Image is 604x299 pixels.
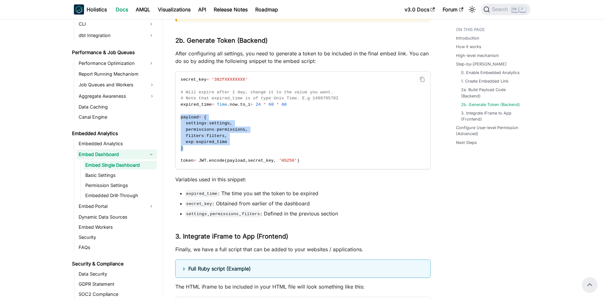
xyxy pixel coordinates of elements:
h3: 3. Integrate iFrame to App (Frontend) [175,233,431,240]
a: Aggregate Awareness [77,91,157,101]
span: '382fXXXXXXXX' [211,77,248,82]
nav: Docs sidebar [68,19,163,299]
a: Embed Portal [77,201,146,211]
button: Expand sidebar category 'CLI' [146,19,157,29]
span: . [227,102,230,107]
span: , [245,158,248,163]
span: = [199,115,201,120]
b: Full Ruby script (Example) [188,265,251,272]
a: dbt Integration [77,30,146,40]
span: } [181,146,183,151]
button: Expand sidebar category 'dbt Integration' [146,30,157,40]
span: . [206,158,209,163]
span: Search [490,7,512,12]
span: : [193,140,196,144]
span: : [206,121,209,126]
a: Security [77,233,157,242]
span: 24 [256,102,261,107]
span: settings [209,121,230,126]
a: 3. Integrate iFrame to App (Frontend) [461,110,524,122]
span: # Note that expired_time is of type Unix Time. E.g 1498795702 [181,96,339,101]
span: encode [209,158,224,163]
a: Embed Dashboard [77,149,146,159]
a: v3.0 Docs [401,4,439,15]
span: = [206,77,209,82]
a: CLI [77,19,146,29]
span: , [230,121,232,126]
a: 1. Create Embedded Link [461,78,509,84]
button: Search (Ctrl+K) [481,4,530,15]
a: GDPR Statement [77,280,157,289]
li: , , : Defined in the previous section [185,210,431,217]
button: Expand sidebar category 'Performance Optimization' [146,58,157,68]
b: Holistics [87,6,107,13]
a: HolisticsHolistics [74,4,107,15]
a: Permission Settings [83,181,157,190]
a: AMQL [132,4,154,15]
a: SOC2 Compliance [77,290,157,299]
a: Docs [112,4,132,15]
a: How it works [456,44,481,50]
a: Data Security [77,270,157,278]
a: 2b. Generate Token (Backend) [461,102,520,108]
span: exp [186,140,193,144]
a: High-level mechanism [456,53,499,59]
span: Time [217,102,227,107]
span: filters [186,134,204,138]
a: Embedded Analytics [77,139,157,148]
a: Visualizations [154,4,194,15]
img: Holistics [74,4,84,15]
a: Embed Workers [77,223,157,232]
a: Introduction [456,35,479,41]
code: settings [185,211,208,217]
button: Collapse sidebar category 'Embed Dashboard' [146,149,157,159]
a: API [194,4,210,15]
code: expired_time [185,190,218,197]
a: Embedded Drill-Through [83,191,157,200]
a: Security & Compliance [70,259,157,268]
code: filters [241,211,261,217]
a: Embed Single Dashboard [83,161,157,170]
span: permissions [186,127,214,132]
h3: 2b. Generate Token (Backend) [175,37,431,45]
span: . [237,102,240,107]
a: Next Steps [456,140,477,146]
span: expired_time [181,102,212,107]
code: secret_key [185,201,213,207]
a: 2a. Build Payload Code (Backend) [461,87,524,99]
li: : Obtained from earlier of the dashboard [185,200,431,207]
a: Job Queues and Workers [77,80,157,90]
summary: Full Ruby script (Example) [183,265,423,272]
p: After configuring all settings, you need to generate a token to be included in the final embed li... [175,50,431,65]
button: Scroll back to top [582,277,597,292]
a: Report Running Mechanism [77,70,157,78]
span: : [204,134,206,138]
span: , [274,158,276,163]
span: token [181,158,194,163]
span: 'HS256' [279,158,297,163]
span: ( [224,158,227,163]
span: filters [206,134,224,138]
p: Variables used in this snippet: [175,176,431,183]
li: : The time you set the token to be expired [185,190,431,197]
span: , [224,134,227,138]
a: Performance & Job Queues [70,48,157,57]
span: payload [181,115,199,120]
a: Step-by-[PERSON_NAME] [456,61,507,67]
a: Performance Optimization [77,58,146,68]
span: = [193,158,196,163]
a: Release Notes [210,4,251,15]
a: FAQs [77,243,157,252]
span: to_i [240,102,250,107]
span: 60 [269,102,274,107]
a: Embedded Analytics [70,129,157,138]
a: Roadmap [251,4,282,15]
a: Canal Engine [77,113,157,121]
a: 0. Enable Embedded Analytics [461,70,520,76]
span: secret_key [181,77,207,82]
a: Forum [439,4,467,15]
code: permissions [209,211,239,217]
span: now [230,102,237,107]
span: expired_time [196,140,227,144]
span: = [211,102,214,107]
